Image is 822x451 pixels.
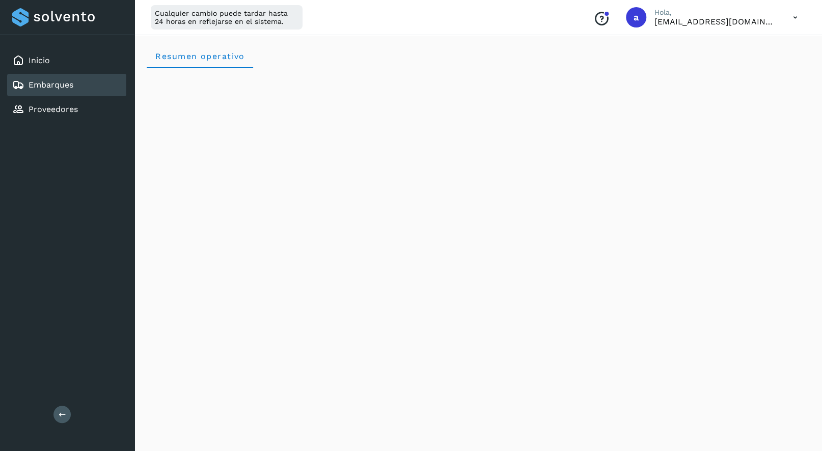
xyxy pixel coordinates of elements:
p: Hola, [654,8,777,17]
div: Embarques [7,74,126,96]
a: Inicio [29,55,50,65]
div: Proveedores [7,98,126,121]
span: Resumen operativo [155,51,245,61]
a: Proveedores [29,104,78,114]
div: Inicio [7,49,126,72]
div: Cualquier cambio puede tardar hasta 24 horas en reflejarse en el sistema. [151,5,303,30]
a: Embarques [29,80,73,90]
p: aremartinez@niagarawater.com [654,17,777,26]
